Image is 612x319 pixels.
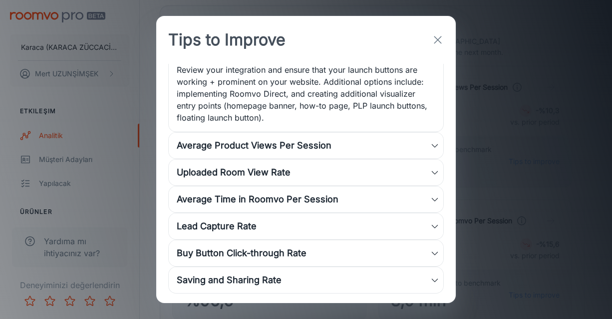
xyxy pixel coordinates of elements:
h2: Tips to Improve [156,16,298,64]
div: Buy Button Click-through Rate [169,240,443,266]
div: Lead Capture Rate [177,219,430,233]
div: Average Time in Roomvo Per Session [169,186,443,212]
div: Uploaded Room View Rate [177,165,430,179]
div: Saving and Sharing Rate [169,267,443,293]
div: Average Product Views Per Session [169,133,443,159]
div: Buy Button Click-through Rate [177,246,430,260]
div: Average Time in Roomvo Per Session [177,192,430,206]
p: Review your integration and ensure that your launch buttons are working + prominent on your websi... [177,64,435,124]
div: Uploaded Room View Rate [169,159,443,185]
div: Lead Capture Rate [169,213,443,239]
div: Saving and Sharing Rate [177,273,430,287]
div: Average Product Views Per Session [177,139,430,153]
